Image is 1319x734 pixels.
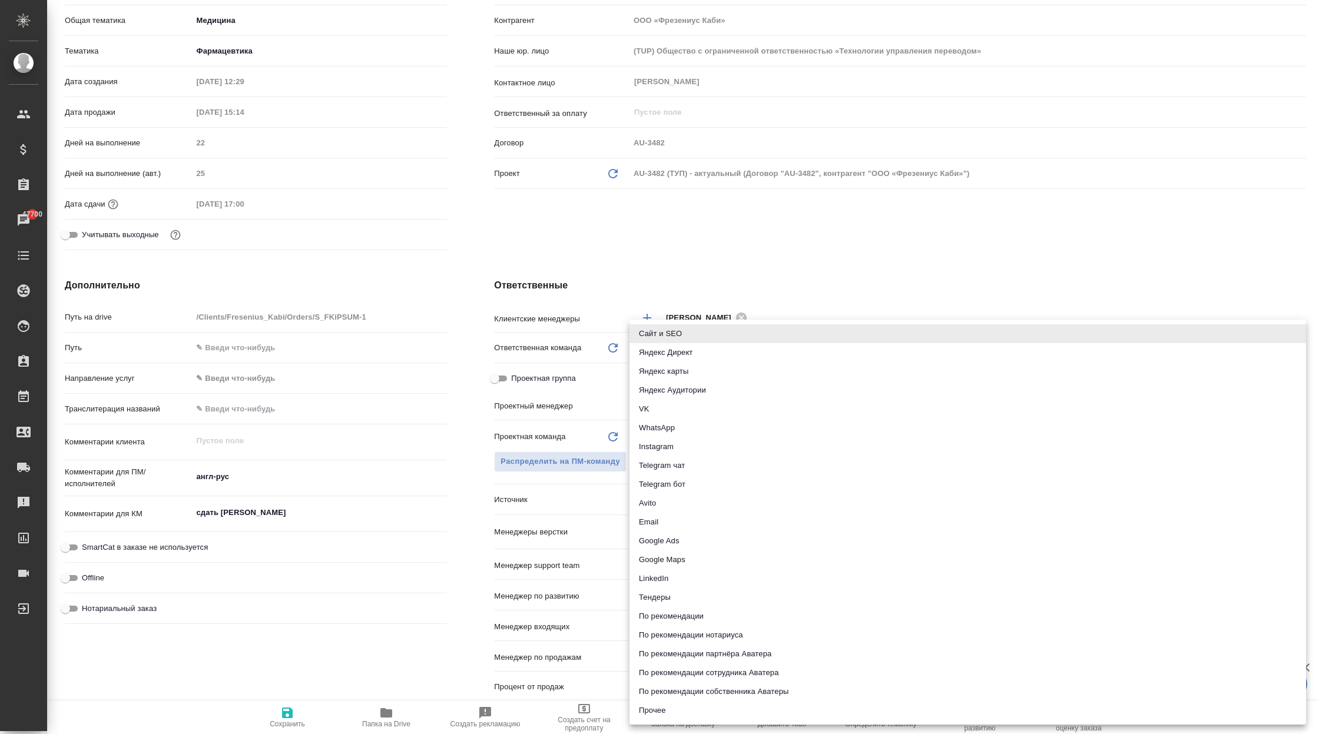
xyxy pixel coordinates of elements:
li: Google Maps [629,550,1306,569]
li: VK [629,400,1306,419]
li: WhatsApp [629,419,1306,437]
li: Яндекс карты [629,362,1306,381]
li: Яндекс Директ [629,343,1306,362]
li: Тендеры [629,588,1306,607]
li: Instagram [629,437,1306,456]
li: Яндекс Аудитории [629,381,1306,400]
li: По рекомендации сотрудника Аватера [629,663,1306,682]
li: По рекомендации партнёра Аватера [629,645,1306,663]
li: По рекомендации собственника Аватеры [629,682,1306,701]
li: Прочее [629,701,1306,720]
li: Avito [629,494,1306,513]
li: Telegram бот [629,475,1306,494]
li: Сайт и SEO [629,324,1306,343]
li: Email [629,513,1306,532]
li: Telegram чат [629,456,1306,475]
li: По рекомендации нотариуса [629,626,1306,645]
li: Google Ads [629,532,1306,550]
li: LinkedIn [629,569,1306,588]
li: По рекомендации [629,607,1306,626]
